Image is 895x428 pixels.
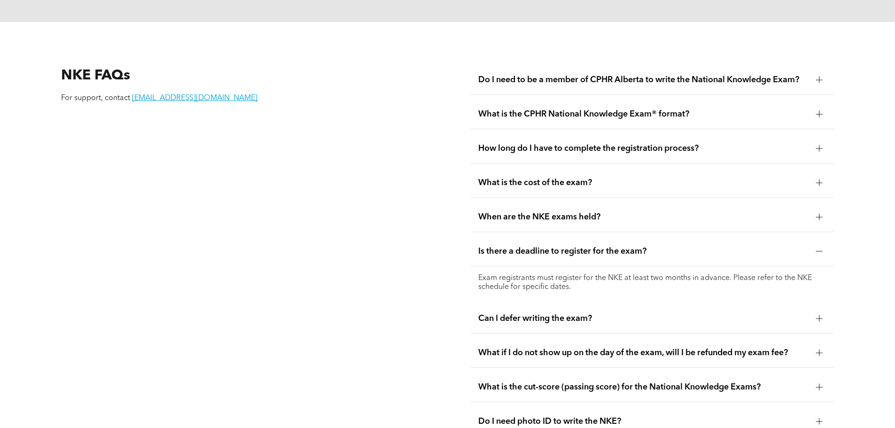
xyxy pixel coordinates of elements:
[478,382,809,392] span: What is the cut-score (passing score) for the National Knowledge Exams?
[132,94,257,102] a: [EMAIL_ADDRESS][DOMAIN_NAME]
[478,178,809,188] span: What is the cost of the exam?
[478,109,809,119] span: What is the CPHR National Knowledge Exam® format?
[478,274,826,292] p: Exam registrants must register for the NKE at least two months in advance. Please refer to the NK...
[478,75,809,85] span: Do I need to be a member of CPHR Alberta to write the National Knowledge Exam?
[478,246,809,257] span: Is there a deadline to register for the exam?
[478,212,809,222] span: When are the NKE exams held?
[478,143,809,154] span: How long do I have to complete the registration process?
[478,313,809,324] span: Can I defer writing the exam?
[61,69,130,83] span: NKE FAQs
[61,94,130,102] span: For support, contact
[478,416,809,427] span: Do I need photo ID to write the NKE?
[478,348,809,358] span: What if I do not show up on the day of the exam, will I be refunded my exam fee?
